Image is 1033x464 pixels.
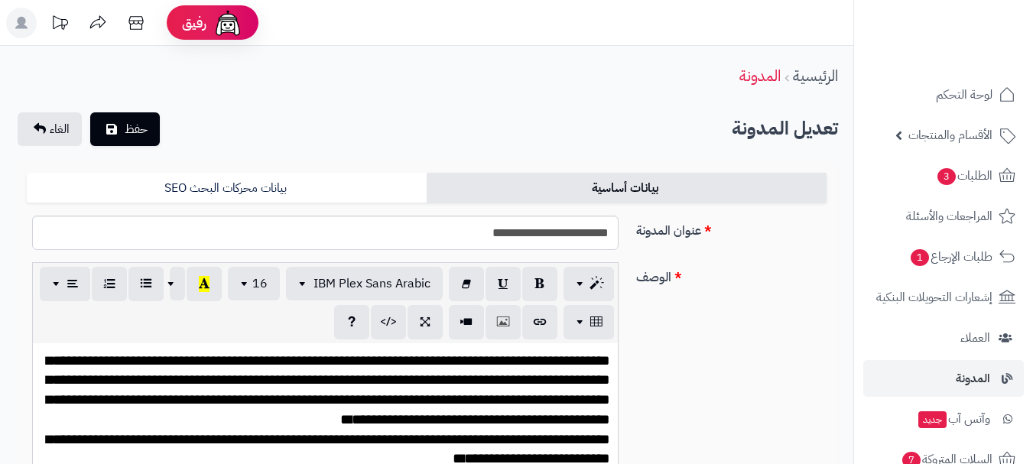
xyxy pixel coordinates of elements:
[936,165,992,187] span: الطلبات
[917,408,990,430] span: وآتس آب
[863,360,1024,397] a: المدونة
[739,64,781,87] a: المدونة
[937,168,956,185] span: 3
[863,401,1024,437] a: وآتس آبجديد
[936,84,992,105] span: لوحة التحكم
[960,327,990,349] span: العملاء
[929,37,1018,70] img: logo-2.png
[286,267,443,300] button: IBM Plex Sans Arabic
[911,249,929,266] span: 1
[427,173,827,203] a: بيانات أساسية
[793,64,838,87] a: الرئيسية
[863,157,1024,194] a: الطلبات3
[863,76,1024,113] a: لوحة التحكم
[18,112,82,146] a: الغاء
[732,113,838,144] h2: تعديل المدونة
[313,274,430,293] span: IBM Plex Sans Arabic
[630,262,833,287] label: الوصف
[909,246,992,268] span: طلبات الإرجاع
[41,8,79,42] a: تحديثات المنصة
[918,411,947,428] span: جديد
[863,198,1024,235] a: المراجعات والأسئلة
[956,368,990,389] span: المدونة
[182,14,206,32] span: رفيق
[252,274,268,293] span: 16
[90,112,160,146] button: حفظ
[906,206,992,227] span: المراجعات والأسئلة
[863,279,1024,316] a: إشعارات التحويلات البنكية
[863,320,1024,356] a: العملاء
[213,8,243,38] img: ai-face.png
[876,287,992,308] span: إشعارات التحويلات البنكية
[228,267,280,300] button: 16
[908,125,992,146] span: الأقسام والمنتجات
[27,173,427,203] a: بيانات محركات البحث SEO
[863,238,1024,275] a: طلبات الإرجاع1
[50,120,70,138] span: الغاء
[125,120,148,138] span: حفظ
[630,216,833,240] label: عنوان المدونة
